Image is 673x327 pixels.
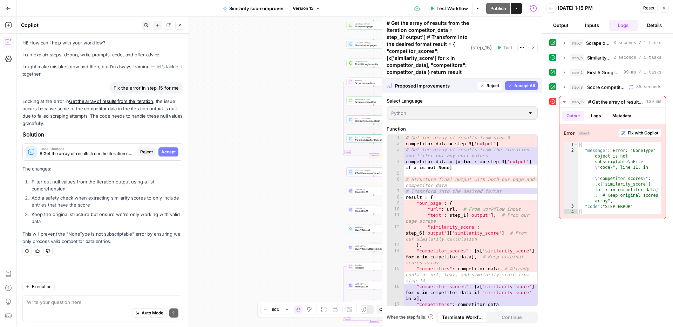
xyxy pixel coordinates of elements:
g: Edge from start to step_1 [373,11,374,21]
button: Reject [477,81,502,90]
span: Run Code · Python [355,136,391,139]
div: Complete [369,153,379,157]
button: 3 seconds / 1 tasks [559,37,666,49]
span: Publish [490,5,506,12]
span: Scrape our page [355,25,392,28]
button: Logs [587,111,605,121]
div: 2 [564,148,578,204]
div: LoopIterationScore competitorsStep 3 [347,78,401,86]
span: Continue [502,314,522,321]
button: 2 seconds / 1 tasks [559,52,666,63]
div: 1 [564,142,578,148]
button: Logs [609,20,638,31]
div: ErrorRun Code · Python# Get the array of results from the iteration competitor_data = step_3['out... [347,168,401,176]
p: Hi! How can I help with your workflow? [22,39,183,47]
span: When the step fails: [387,314,434,320]
span: 139 ms [646,99,661,105]
div: # Get the array of results from the iteration competitor_data = step_3['output'] # Transform into... [387,20,492,76]
button: Accept [158,147,178,156]
div: 2 [387,141,404,147]
span: Proposed Improvements [395,82,474,89]
button: 139 ms [559,96,666,107]
span: Prompt LLM [355,209,391,213]
span: Google Search [355,60,392,63]
span: 3 seconds / 1 tasks [613,40,661,46]
div: 1 [387,135,404,141]
span: Similarity (our page) [355,44,392,47]
span: Reject [140,149,153,155]
div: 4 [564,209,578,215]
span: Web Page Scrape [355,22,392,25]
div: 15 [387,266,404,284]
div: Fix the error in step_15 for me [109,82,183,93]
h2: Solution [22,131,183,138]
span: Test [503,44,512,51]
span: Iteration [355,264,391,266]
div: 4 [387,159,404,171]
g: Edge from step_5 to step_14 [373,124,374,134]
button: Copy [376,305,393,314]
div: Complete [369,319,379,323]
span: Similarity (our page) [587,54,611,61]
span: # Get the array of results from the iteration competitor_data = step_3['output'] # Transform into... [40,151,135,157]
span: Prompt LLM [355,285,391,288]
button: Accept All [505,81,538,90]
span: Score competitors [355,82,392,85]
div: 11 [387,212,404,224]
div: 5 [387,171,404,176]
g: Edge from step_16 to step_17 [373,195,374,205]
g: Edge from step_3-iteration-end to step_15 [373,157,374,167]
span: 2 seconds / 1 tasks [613,55,661,61]
button: Output [546,20,575,31]
span: Execution [32,284,52,290]
span: Reject [487,83,499,89]
g: Edge from step_6 to step_2 [373,48,374,58]
div: LLM · GPT-4.1Prompt LLMStep 17 [347,206,401,214]
p: I might make mistakes now and then, but I’m always learning — let’s tackle it together! [22,63,183,78]
div: 13 [387,242,404,248]
span: Query fan out [355,228,390,232]
span: step_2 [570,69,584,76]
span: 35 seconds [636,84,661,90]
div: LLM · GPT-4.1Prompt LLMStep 16 [347,187,401,195]
g: Edge from step_17 to step_29 [373,214,374,224]
a: Get the array of results from the iteration [69,98,153,104]
div: Complete [347,319,401,323]
span: Scrape our page [586,40,611,47]
li: Keep the original structure but ensure we're only working with valid data [30,211,183,225]
p: I can explain steps, debug, write prompts, code, and offer advice. [22,51,183,58]
g: Edge from step_15 to step_16 [373,176,374,186]
button: Auto Mode [132,308,166,318]
span: # Collect data for this competitor result = { "url": step_[DOMAIN_NAME], "text": step_4['output']... [355,138,391,142]
div: 17 [387,301,404,307]
input: Python [391,110,525,117]
span: LLM · GPT-4.1 [355,245,391,248]
button: Details [640,20,669,31]
span: object [577,130,591,136]
span: 99 ms / 1 tasks [624,69,661,76]
span: Workflow [355,226,390,229]
div: 16 [387,284,404,301]
div: 3 [564,204,578,209]
div: Complete [347,153,401,157]
button: Publish [486,3,510,14]
p: The changes: [22,165,183,173]
div: Web Page ScrapeScrape our pageStep 1 [347,21,401,29]
button: Reject [137,147,156,156]
g: Edge from step_31 to step_18 [373,252,374,262]
span: # Get the array of results from the iteration competitor_data = step_3['output'] # Transform into... [355,172,391,175]
div: LoopIterationIterationStep 18 [347,262,401,271]
strong: Error [564,130,575,137]
span: First 5 Google results [355,63,392,66]
label: Select Language [387,97,538,104]
label: Function [387,125,538,132]
span: Test Workflow [436,5,468,12]
g: Edge from step_29 to step_31 [373,233,374,243]
span: Iteration [355,266,391,270]
li: Add a safety check when extracting similarity scores to only include entries that have the score [30,194,183,208]
div: Web Page ScrapeScrape competitorsStep 4 [347,97,401,105]
span: Similarity score improver [229,5,284,12]
div: 139 ms [559,108,666,219]
button: 35 seconds [559,82,666,93]
g: Edge from step_4 to step_5 [373,105,374,115]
